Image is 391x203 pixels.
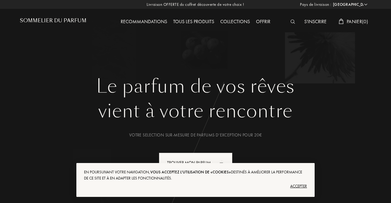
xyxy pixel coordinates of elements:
[253,18,273,26] div: Offrir
[217,18,253,26] div: Collections
[154,153,237,173] a: Trouver mon parfumanimation
[24,132,367,138] div: Votre selection sur-mesure de parfums d’exception pour 20€
[20,18,86,24] h1: Sommelier du Parfum
[20,18,86,26] a: Sommelier du Parfum
[24,97,367,125] div: vient à votre rencontre
[300,2,331,8] span: Pays de livraison :
[217,18,253,25] a: Collections
[253,18,273,25] a: Offrir
[291,20,295,24] img: search_icn_white.svg
[118,18,170,25] a: Recommandations
[170,18,217,25] a: Tous les produits
[170,18,217,26] div: Tous les produits
[150,169,231,175] span: vous acceptez l'utilisation de «cookies»
[84,181,307,191] div: Accepter
[84,169,307,181] div: En poursuivant votre navigation, destinés à améliorer la performance de ce site et à en adapter l...
[301,18,330,26] div: S'inscrire
[24,75,367,97] h1: Le parfum de vos rêves
[339,19,344,24] img: cart_white.svg
[217,156,230,169] div: animation
[301,18,330,25] a: S'inscrire
[159,153,232,173] div: Trouver mon parfum
[118,18,170,26] div: Recommandations
[347,18,368,25] span: Panier ( 0 )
